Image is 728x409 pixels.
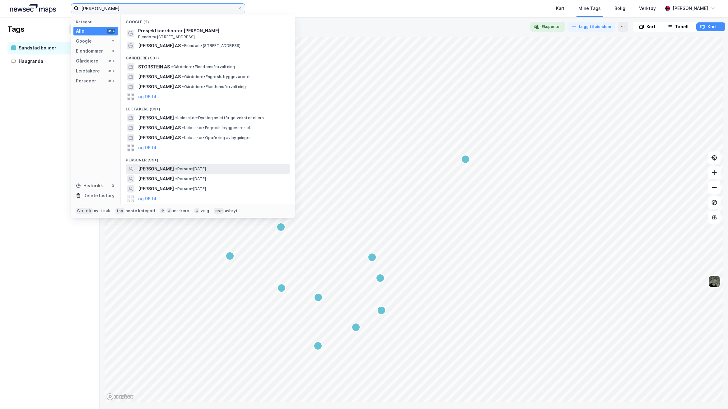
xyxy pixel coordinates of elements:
[175,166,206,171] span: Person • [DATE]
[107,29,115,34] div: 99+
[175,176,177,181] span: •
[351,323,361,332] div: Map marker
[76,27,84,35] div: Alle
[673,5,708,12] div: [PERSON_NAME]
[171,64,173,69] span: •
[138,175,174,183] span: [PERSON_NAME]
[313,341,323,351] div: Map marker
[126,208,155,213] div: neste kategori
[175,186,177,191] span: •
[182,135,251,140] span: Leietaker • Oppføring av bygninger
[175,166,177,171] span: •
[138,42,181,49] span: [PERSON_NAME] AS
[530,22,565,32] button: Eksporter
[19,58,77,65] div: Haugranda
[182,43,240,48] span: Eiendom • [STREET_ADDRESS]
[377,306,386,315] div: Map marker
[214,208,224,214] div: esc
[7,24,24,34] div: Tags
[121,15,295,26] div: Google (2)
[171,64,235,69] span: Gårdeiere • Eiendomsforvaltning
[94,208,110,213] div: nytt søk
[646,23,656,30] div: Kort
[76,20,118,24] div: Kategori
[182,74,251,79] span: Gårdeiere • Engrosh. byggevarer el.
[182,125,184,130] span: •
[115,208,125,214] div: tab
[76,47,103,55] div: Eiendommer
[110,39,115,44] div: 2
[110,49,115,53] div: 0
[138,185,174,193] span: [PERSON_NAME]
[614,5,625,12] div: Bolig
[106,393,134,400] a: Mapbox homepage
[367,253,377,262] div: Map marker
[138,144,156,151] button: og 96 til
[76,77,96,85] div: Personer
[138,83,181,91] span: [PERSON_NAME] AS
[76,57,98,65] div: Gårdeiere
[7,42,92,54] a: Sandstad boliger11
[105,37,723,402] canvas: Map
[182,84,246,89] span: Gårdeiere • Eiendomsforvaltning
[276,222,286,232] div: Map marker
[83,192,114,199] div: Delete history
[708,276,720,287] img: 9k=
[138,63,170,71] span: STORSTEIN AS
[138,93,156,100] button: og 96 til
[121,153,295,164] div: Personer (99+)
[138,73,181,81] span: [PERSON_NAME] AS
[107,58,115,63] div: 99+
[138,114,174,122] span: [PERSON_NAME]
[697,379,728,409] iframe: Chat Widget
[182,84,184,89] span: •
[19,44,78,52] div: Sandstad boliger
[10,4,56,13] img: logo.a4113a55bc3d86da70a041830d287a7e.svg
[138,35,195,40] span: Eiendom • [STREET_ADDRESS]
[225,251,235,261] div: Map marker
[697,379,728,409] div: Kontrollprogram for chat
[107,78,115,83] div: 99+
[175,186,206,191] span: Person • [DATE]
[138,165,174,173] span: [PERSON_NAME]
[110,183,115,188] div: 0
[173,208,189,213] div: markere
[76,37,92,45] div: Google
[76,67,100,75] div: Leietakere
[107,68,115,73] div: 99+
[76,182,103,189] div: Historikk
[277,283,286,293] div: Map marker
[182,125,251,130] span: Leietaker • Engrosh. byggevarer el.
[175,176,206,181] span: Person • [DATE]
[675,23,688,30] div: Tabell
[182,43,184,48] span: •
[556,5,565,12] div: Kart
[639,5,656,12] div: Verktøy
[225,208,238,213] div: avbryt
[138,27,287,35] span: Prosjektkoordinator [PERSON_NAME]
[76,208,93,214] div: Ctrl + k
[567,22,615,32] button: Legg til eiendom
[314,293,323,302] div: Map marker
[376,273,385,283] div: Map marker
[79,4,237,13] input: Søk på adresse, matrikkel, gårdeiere, leietakere eller personer
[121,51,295,62] div: Gårdeiere (99+)
[182,135,184,140] span: •
[578,5,601,12] div: Mine Tags
[121,102,295,113] div: Leietakere (99+)
[201,208,209,213] div: velg
[138,195,156,202] button: og 96 til
[138,134,181,142] span: [PERSON_NAME] AS
[182,74,184,79] span: •
[175,115,177,120] span: •
[7,55,92,68] a: Haugranda40
[175,115,264,120] span: Leietaker • Dyrking av ettårige vekster ellers
[707,23,717,30] div: Kart
[461,155,470,164] div: Map marker
[138,124,181,132] span: [PERSON_NAME] AS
